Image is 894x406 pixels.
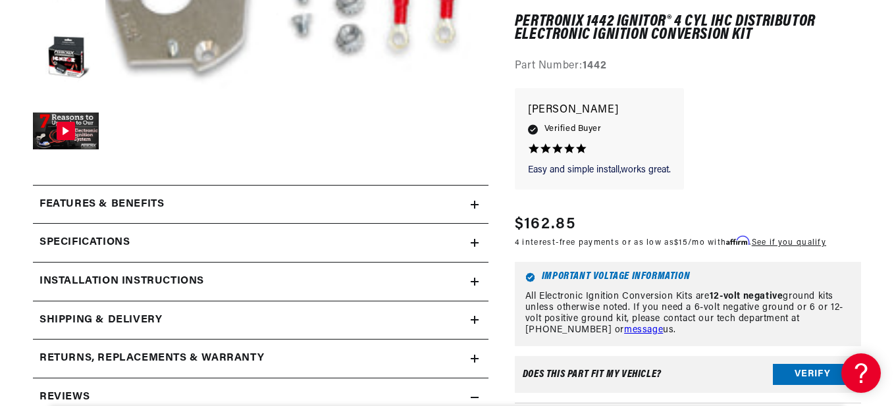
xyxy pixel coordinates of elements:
[33,27,99,93] button: Load image 5 in gallery view
[525,292,851,336] p: All Electronic Ignition Conversion Kits are ground kits unless otherwise noted. If you need a 6-v...
[33,224,488,262] summary: Specifications
[33,186,488,224] summary: Features & Benefits
[773,365,853,386] button: Verify
[33,340,488,378] summary: Returns, Replacements & Warranty
[624,325,663,335] a: message
[544,122,601,137] span: Verified Buyer
[39,312,162,329] h2: Shipping & Delivery
[528,101,671,120] p: [PERSON_NAME]
[528,164,671,177] p: Easy and simple install,works great.
[515,213,575,237] span: $162.85
[515,15,861,42] h1: PerTronix 1442 Ignitor® 4 cyl IHC Distributor Electronic Ignition Conversion Kit
[523,370,662,380] div: Does This part fit My vehicle?
[33,263,488,301] summary: Installation instructions
[515,59,861,76] div: Part Number:
[33,301,488,340] summary: Shipping & Delivery
[525,272,851,282] h6: Important Voltage Information
[39,389,90,406] h2: Reviews
[39,273,204,290] h2: Installation instructions
[726,236,749,246] span: Affirm
[39,234,130,251] h2: Specifications
[515,237,826,249] p: 4 interest-free payments or as low as /mo with .
[674,240,688,247] span: $15
[752,240,826,247] a: See if you qualify - Learn more about Affirm Financing (opens in modal)
[39,196,164,213] h2: Features & Benefits
[39,350,264,367] h2: Returns, Replacements & Warranty
[583,61,606,72] strong: 1442
[710,292,783,301] strong: 12-volt negative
